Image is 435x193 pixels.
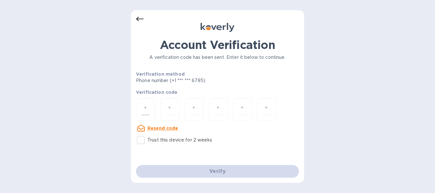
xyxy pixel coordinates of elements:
p: Verification code [136,89,299,95]
u: Resend code [147,126,178,131]
p: Phone number (+1 *** *** 6785) [136,77,254,84]
h1: Account Verification [136,38,299,52]
p: A verification code has been sent. Enter it below to continue. [136,54,299,61]
p: Trust this device for 2 weeks [147,137,212,143]
b: Verification method [136,72,185,77]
